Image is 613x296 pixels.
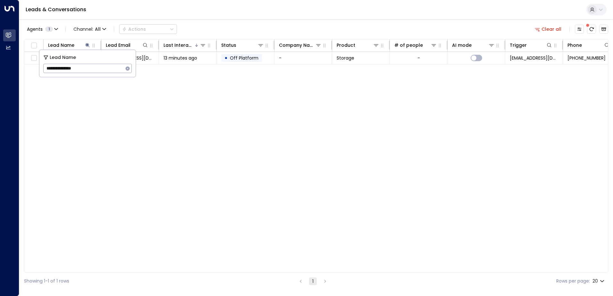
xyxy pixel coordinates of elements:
div: # of people [394,41,423,49]
div: 20 [592,276,606,286]
div: Lead Email [106,41,130,49]
button: page 1 [309,277,317,285]
span: Toggle select row [30,54,38,62]
div: Actions [122,26,146,32]
span: Storage [337,55,354,61]
button: Agents1 [24,25,60,34]
div: Phone [567,41,582,49]
a: Leads & Conversations [26,6,86,13]
div: Status [221,41,236,49]
div: Status [221,41,264,49]
div: Company Name [279,41,315,49]
span: 1 [45,27,53,32]
span: Toggle select all [30,42,38,50]
button: Clear all [532,25,564,34]
div: Last Interacted [164,41,194,49]
button: Channel:All [71,25,109,34]
button: Customize [575,25,584,34]
span: Agents [27,27,43,31]
div: AI mode [452,41,472,49]
span: Off Platform [230,55,258,61]
div: Trigger [510,41,527,49]
span: leads@space-station.co.uk [510,55,558,61]
div: Phone [567,41,610,49]
div: Product [337,41,379,49]
div: - [417,55,420,61]
span: +447765864554 [567,55,606,61]
label: Rows per page: [556,278,590,284]
div: # of people [394,41,437,49]
div: Lead Email [106,41,148,49]
div: • [224,53,228,63]
nav: pagination navigation [297,277,329,285]
div: Lead Name [48,41,74,49]
div: Button group with a nested menu [119,24,177,34]
span: Channel: [71,25,109,34]
td: - [274,52,332,64]
div: AI mode [452,41,495,49]
div: Showing 1-1 of 1 rows [24,278,69,284]
div: Last Interacted [164,41,206,49]
div: Product [337,41,355,49]
span: Lead Name [50,54,76,61]
div: Trigger [510,41,552,49]
button: Archived Leads [599,25,608,34]
div: Company Name [279,41,322,49]
span: 13 minutes ago [164,55,197,61]
span: There are new threads available. Refresh the grid to view the latest updates. [587,25,596,34]
span: All [95,27,101,32]
button: Actions [119,24,177,34]
div: Lead Name [48,41,91,49]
